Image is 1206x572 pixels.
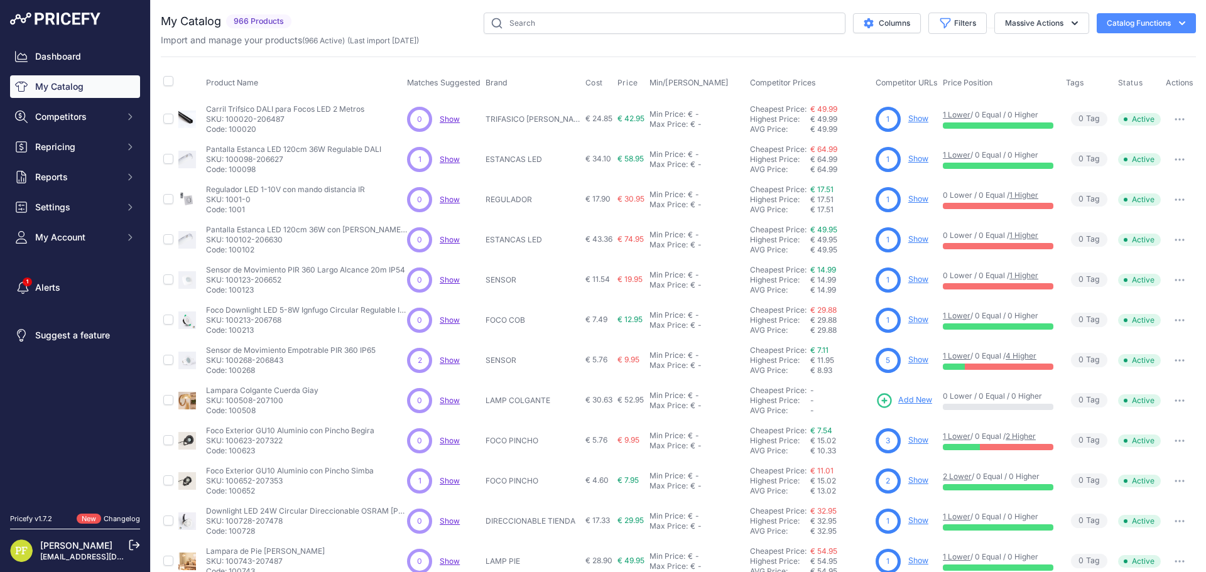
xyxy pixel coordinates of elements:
[943,351,1053,361] p: / 0 Equal /
[810,154,837,164] span: € 64.99
[810,355,834,365] span: € 11.95
[206,365,376,375] p: Code: 100268
[407,78,481,87] span: Matches Suggested
[226,14,291,29] span: 966 Products
[1078,354,1084,366] span: 0
[649,109,685,119] div: Min Price:
[440,315,460,325] span: Show
[440,154,460,164] span: Show
[417,274,422,286] span: 0
[649,391,685,401] div: Min Price:
[440,114,460,124] a: Show
[693,149,699,159] div: -
[418,154,421,165] span: 1
[943,271,1053,281] p: 0 Lower / 0 Equal /
[908,515,928,525] a: Show
[1078,274,1084,286] span: 0
[688,149,693,159] div: €
[853,13,921,33] button: Columns
[908,154,928,163] a: Show
[810,205,871,215] div: € 17.51
[35,141,117,153] span: Repricing
[10,13,100,25] img: Pricefy Logo
[810,315,837,325] span: € 29.88
[649,200,688,210] div: Max Price:
[10,324,140,347] a: Suggest a feature
[750,546,807,556] a: Cheapest Price:
[1118,78,1143,88] span: Status
[688,190,693,200] div: €
[585,355,607,364] span: € 5.76
[486,315,580,325] p: FOCO COB
[649,310,685,320] div: Min Price:
[10,105,140,128] button: Competitors
[486,235,580,245] p: ESTANCAS LED
[649,431,685,441] div: Min Price:
[1006,351,1036,360] a: 4 Higher
[928,13,987,34] button: Filters
[440,516,460,526] a: Show
[486,154,580,165] p: ESTANCAS LED
[750,305,807,315] a: Cheapest Price:
[908,194,928,203] a: Show
[750,275,810,285] div: Highest Price:
[810,325,871,335] div: € 29.88
[810,195,834,204] span: € 17.51
[10,276,140,299] a: Alerts
[810,114,837,124] span: € 49.99
[1071,433,1107,448] span: Tag
[695,360,702,370] div: -
[908,355,928,364] a: Show
[1166,78,1193,87] span: Actions
[810,386,814,395] span: -
[486,78,508,87] span: Brand
[206,386,318,396] p: Lampara Colgante Cuerda Giay
[1071,152,1107,166] span: Tag
[440,195,460,204] a: Show
[649,149,685,159] div: Min Price:
[649,159,688,170] div: Max Price:
[810,144,837,154] a: € 64.99
[206,406,318,416] p: Code: 100508
[688,109,693,119] div: €
[750,315,810,325] div: Highest Price:
[585,395,612,404] span: € 30.63
[585,194,611,203] span: € 17.90
[750,225,807,234] a: Cheapest Price:
[810,225,837,234] a: € 49.95
[810,546,837,556] a: € 54.95
[688,350,693,360] div: €
[649,190,685,200] div: Min Price:
[886,194,889,205] span: 1
[206,345,376,355] p: Sensor de Movimiento Empotrable PIR 360 IP65
[206,265,405,275] p: Sensor de Movimiento PIR 360 Largo Alcance 20m IP54
[649,240,688,250] div: Max Price:
[617,78,638,88] span: Price
[943,110,1053,120] p: / 0 Equal / 0 Higher
[206,78,258,87] span: Product Name
[10,45,140,68] a: Dashboard
[649,320,688,330] div: Max Price:
[943,472,972,481] a: 2 Lower
[440,275,460,284] a: Show
[810,466,834,475] a: € 11.01
[695,159,702,170] div: -
[440,476,460,485] span: Show
[440,396,460,405] span: Show
[585,114,612,123] span: € 24.85
[1118,113,1161,126] span: Active
[908,274,928,284] a: Show
[440,355,460,365] a: Show
[617,395,644,404] span: € 52.95
[206,355,376,365] p: SKU: 100268-206843
[1071,232,1107,247] span: Tag
[810,506,837,515] a: € 32.95
[750,285,810,295] div: AVG Price:
[943,311,970,320] a: 1 Lower
[750,245,810,255] div: AVG Price:
[35,111,117,123] span: Competitors
[810,406,814,415] span: -
[585,154,611,163] span: € 34.10
[695,200,702,210] div: -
